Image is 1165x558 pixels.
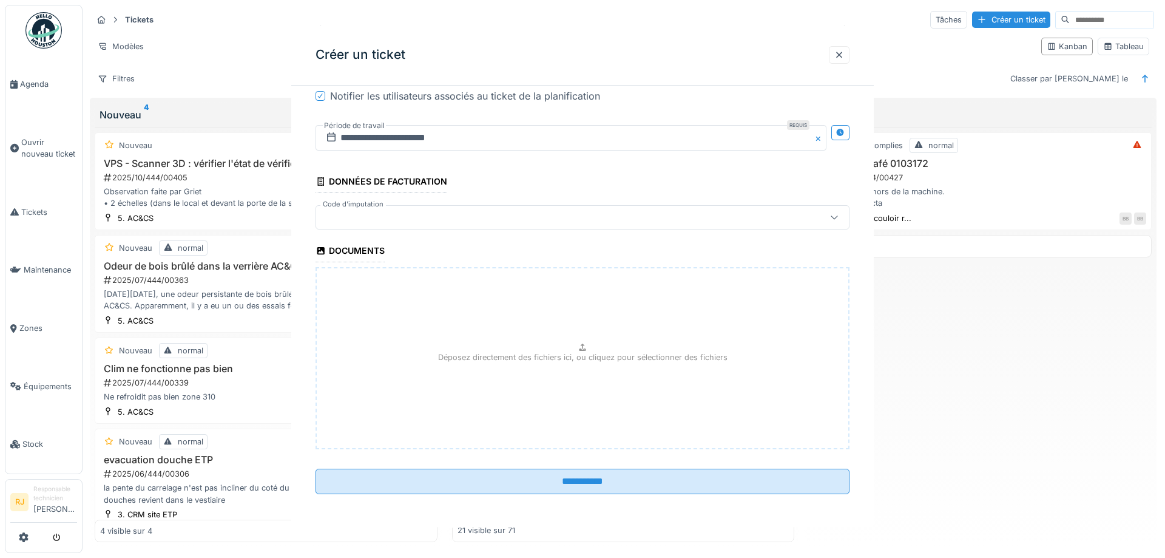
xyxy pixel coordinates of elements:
div: Notifier les utilisateurs associés au ticket de la planification [330,89,600,103]
label: Période de travail [323,119,386,132]
div: Données de facturation [316,172,447,193]
h3: Créer un ticket [316,47,405,63]
button: Close [813,125,826,151]
div: Requis [787,120,809,130]
p: Déposez directement des fichiers ici, ou cliquez pour sélectionner des fichiers [438,352,728,363]
label: Code d'imputation [320,199,386,209]
div: Documents [316,242,385,262]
